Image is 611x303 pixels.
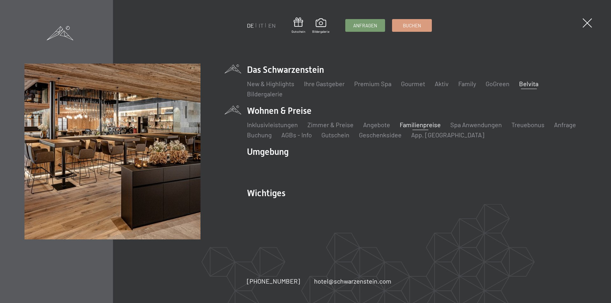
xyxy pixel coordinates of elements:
a: GoGreen [486,80,509,87]
a: Belvita [519,80,538,87]
a: Anfrage [554,121,576,128]
a: EN [268,22,276,29]
a: Familienpreise [400,121,441,128]
a: [PHONE_NUMBER] [247,277,300,286]
a: Zimmer & Preise [307,121,354,128]
a: Buchen [392,19,432,31]
a: Inklusivleistungen [247,121,298,128]
a: Bildergalerie [312,18,329,34]
span: Buchen [403,22,421,29]
a: Anfragen [346,19,385,31]
a: Premium Spa [354,80,391,87]
a: IT [259,22,263,29]
a: Aktiv [435,80,449,87]
a: DE [247,22,254,29]
a: Gutschein [291,17,305,34]
a: Gutschein [321,131,349,139]
a: App. [GEOGRAPHIC_DATA] [411,131,484,139]
a: Spa Anwendungen [450,121,502,128]
a: AGBs - Info [281,131,312,139]
span: Bildergalerie [312,29,329,34]
a: Treuebonus [511,121,544,128]
span: [PHONE_NUMBER] [247,277,300,285]
a: Geschenksidee [359,131,402,139]
span: Anfragen [353,22,377,29]
a: Family [458,80,476,87]
a: Ihre Gastgeber [304,80,345,87]
a: Bildergalerie [247,90,283,98]
a: Angebote [363,121,390,128]
a: Gourmet [401,80,425,87]
a: New & Highlights [247,80,294,87]
span: Gutschein [291,29,305,34]
a: hotel@schwarzenstein.com [314,277,391,286]
a: Buchung [247,131,272,139]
